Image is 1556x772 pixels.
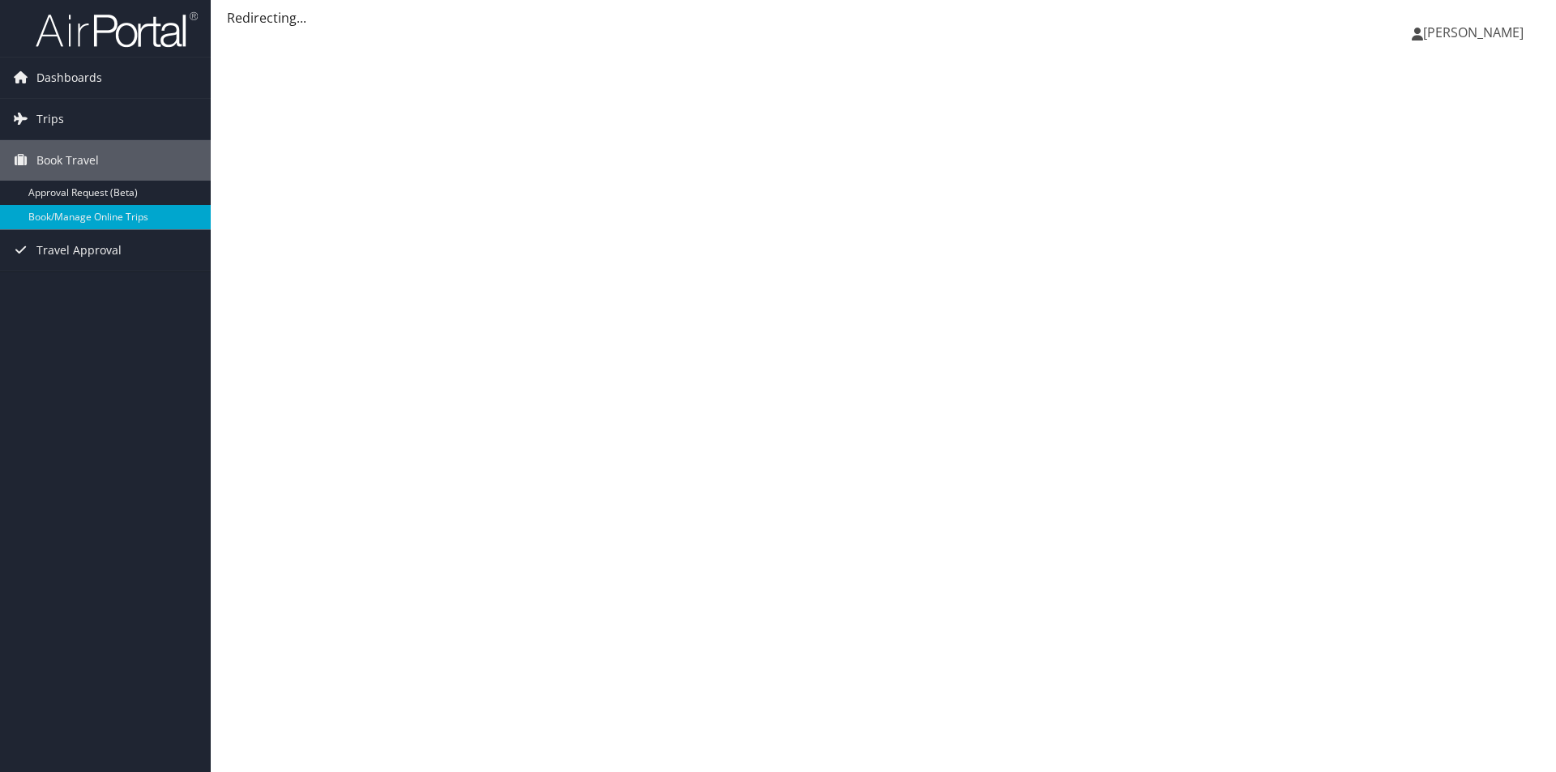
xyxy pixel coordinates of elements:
[36,99,64,139] span: Trips
[1423,23,1524,41] span: [PERSON_NAME]
[36,140,99,181] span: Book Travel
[227,8,1540,28] div: Redirecting...
[36,11,198,49] img: airportal-logo.png
[1412,8,1540,57] a: [PERSON_NAME]
[36,230,122,271] span: Travel Approval
[36,58,102,98] span: Dashboards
